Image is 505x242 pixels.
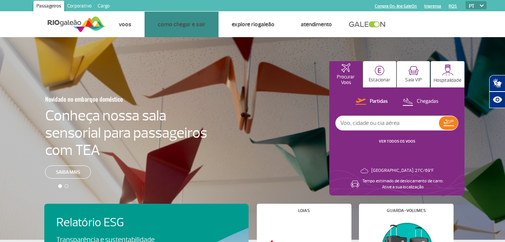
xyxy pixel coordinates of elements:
[489,75,505,108] div: Plugin de acessibilidade da Hand Talk.
[119,21,131,28] a: Voos
[377,138,418,144] button: VER TODOS OS VOOS
[409,66,419,75] img: vipRoom.svg
[405,77,422,83] p: Sala VIP
[375,66,384,75] img: carParkingHome.svg
[431,61,464,87] button: Hospitalidade
[301,21,332,28] a: Atendimento
[370,98,388,105] p: Partidas
[341,63,350,72] img: airplaneHomeActive.svg
[45,107,207,159] h4: Conheça nossa sala sensorial para passageiros com TEA
[363,61,396,87] button: Estacionar
[95,1,113,13] a: Cargo
[298,209,310,213] h4: Lojas
[336,116,439,130] input: Voo, cidade ou cia aérea
[489,75,505,92] button: Abrir tradutor de língua de sinais.
[449,4,457,9] a: RQS
[371,168,434,174] p: [GEOGRAPHIC_DATA]: 21°C/69°F
[489,92,505,108] button: Abrir recursos assistivos.
[329,61,362,87] button: Procurar Voos
[353,97,390,107] button: Partidas
[45,165,91,179] a: Saiba mais
[434,78,461,83] p: Hospitalidade
[45,91,170,107] h3: Novidade no embarque doméstico
[397,61,430,87] button: Sala VIP
[379,139,415,144] a: VER TODOS OS VOOS
[375,4,417,9] a: Compra On-line GaleOn
[232,21,274,28] a: Explore RIOgaleão
[56,216,176,230] h4: Relatório ESG
[417,98,439,105] p: Chegadas
[33,1,64,13] a: Passageiros
[400,97,441,107] button: Chegadas
[442,64,454,76] img: hospitality.svg
[424,4,441,9] a: Imprensa
[387,209,426,213] h4: Guarda-volumes
[158,21,205,28] a: Como chegar e sair
[362,178,443,190] p: Tempo estimado de deslocamento de carro: Ative a sua localização
[369,77,390,83] p: Estacionar
[333,74,359,86] p: Procurar Voos
[64,1,95,13] a: Corporativo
